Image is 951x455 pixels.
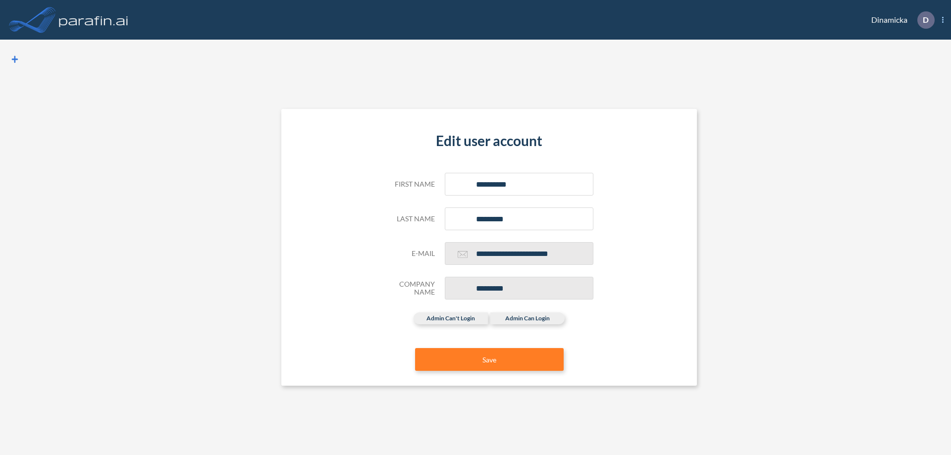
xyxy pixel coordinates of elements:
button: Save [415,348,564,371]
h5: First name [385,180,435,189]
h5: Last name [385,215,435,223]
img: logo [57,10,130,30]
div: Dinamicka [856,11,944,29]
h5: E-mail [385,250,435,258]
p: D [923,15,929,24]
label: admin can login [490,312,565,324]
h4: Edit user account [385,133,593,150]
label: admin can't login [414,312,488,324]
h5: Company Name [385,280,435,297]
